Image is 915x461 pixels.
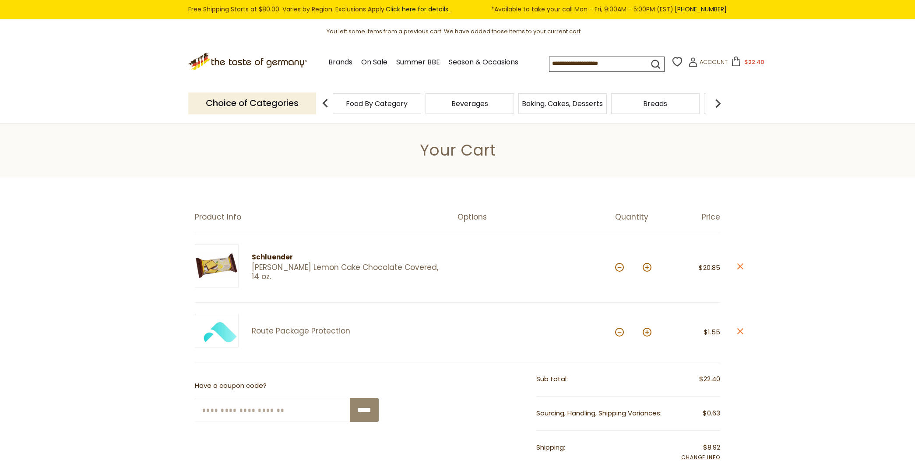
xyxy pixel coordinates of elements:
img: previous arrow [317,95,334,112]
button: $22.40 [729,57,767,70]
span: $0.63 [703,408,720,419]
p: Choice of Categories [188,92,316,114]
span: Account [700,58,728,66]
a: Baking, Cakes, Desserts [522,100,603,107]
div: Product Info [195,213,457,222]
img: Green Package Protection [195,314,239,348]
span: $8.92 [703,442,720,453]
img: Schluender Lemon Cake Chocolate Covered [195,244,239,288]
span: $22.40 [699,374,720,385]
img: next arrow [709,95,727,112]
a: Breads [643,100,667,107]
span: Sub total: [536,374,568,383]
div: Quantity [615,213,668,222]
a: Summer BBE [396,57,440,68]
span: Shipping: [536,443,565,452]
a: Beverages [451,100,488,107]
a: Food By Category [346,100,408,107]
a: On Sale [361,57,387,68]
h1: Your Cart [27,140,888,160]
a: Season & Occasions [449,57,518,68]
span: *Available to take your call Mon - Fri, 9:00AM - 5:00PM (EST). [491,4,727,14]
a: Click here for details. [386,5,450,14]
div: Free Shipping Starts at $80.00. Varies by Region. Exclusions Apply. [188,4,727,14]
span: $1.55 [704,327,720,337]
a: [PHONE_NUMBER] [675,5,727,14]
div: Price [668,213,720,222]
a: Brands [328,57,352,68]
div: Options [457,213,615,222]
span: $20.85 [699,263,720,272]
span: $22.40 [744,58,764,66]
span: Sourcing, Handling, Shipping Variances: [536,408,662,418]
div: Schluender [252,252,442,263]
a: Account [688,57,728,70]
p: Have a coupon code? [195,380,379,391]
a: [PERSON_NAME] Lemon Cake Chocolate Covered, 14 oz. [252,263,442,282]
a: Route Package Protection [252,326,442,336]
